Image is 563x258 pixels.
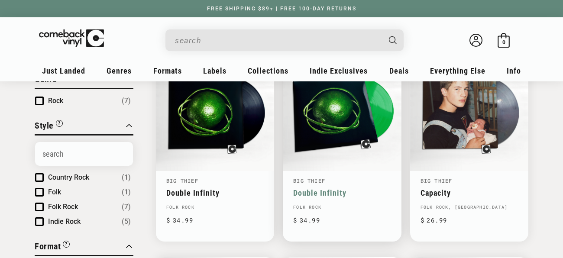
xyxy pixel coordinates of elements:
[35,241,61,252] span: Format
[107,66,132,75] span: Genres
[48,97,63,105] span: Rock
[175,32,380,49] input: When autocomplete results are available use up and down arrows to review and enter to select
[122,96,131,106] span: Number of products: (7)
[389,66,409,75] span: Deals
[310,66,368,75] span: Indie Exclusives
[48,217,81,226] span: Indie Rock
[502,39,505,45] span: 0
[35,119,63,134] button: Filter by Style
[48,173,89,181] span: Country Rock
[421,188,518,197] a: Capacity
[35,240,70,255] button: Filter by Format
[122,187,131,197] span: Number of products: (1)
[165,29,404,51] div: Search
[166,188,264,197] a: Double Infinity
[48,203,78,211] span: Folk Rock
[382,29,405,51] button: Search
[35,120,54,131] span: Style
[421,177,453,184] a: Big Thief
[122,172,131,183] span: Number of products: (1)
[42,66,85,75] span: Just Landed
[430,66,485,75] span: Everything Else
[35,74,57,84] span: Genre
[166,177,198,184] a: Big Thief
[293,188,391,197] a: Double Infinity
[122,216,131,227] span: Number of products: (5)
[153,66,182,75] span: Formats
[507,66,521,75] span: Info
[35,142,133,166] input: Search Options
[248,66,288,75] span: Collections
[293,177,325,184] a: Big Thief
[48,188,61,196] span: Folk
[198,6,365,12] a: FREE SHIPPING $89+ | FREE 100-DAY RETURNS
[203,66,226,75] span: Labels
[122,202,131,212] span: Number of products: (7)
